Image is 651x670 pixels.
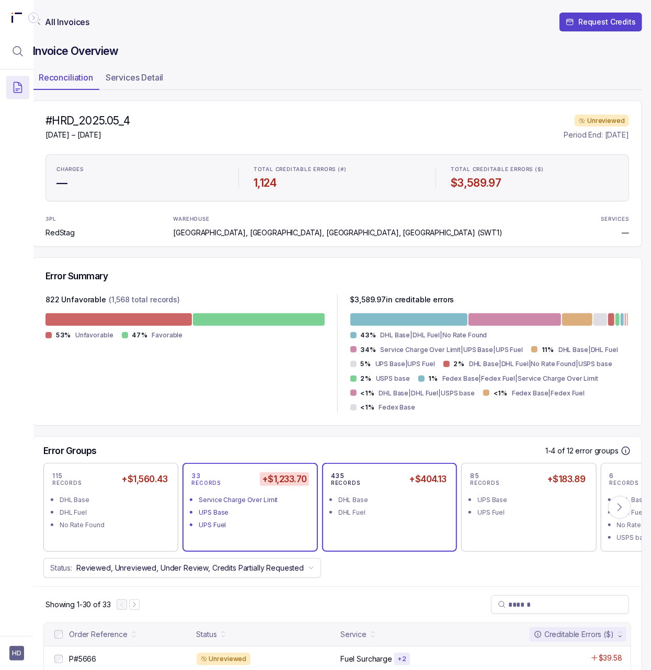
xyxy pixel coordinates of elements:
[27,12,40,24] div: Collapse Icon
[610,480,639,486] p: RECORDS
[247,159,427,197] li: Statistic TOTAL CREDITABLE ERRORS (#)
[622,228,629,238] p: —
[43,445,97,457] h5: Error Groups
[375,359,435,369] p: UPS Base|UPS Fuel
[6,40,29,63] button: Menu Icon Button MagnifyingGlassIcon
[32,44,642,59] h4: Invoice Overview
[575,115,629,127] div: Unreviewed
[76,563,304,573] p: Reviewed, Unreviewed, Under Review, Credits Partially Requested
[380,330,487,340] p: DHL Base|DHL Fuel|No Rate Found
[397,655,407,663] p: + 2
[99,69,170,90] li: Tab Services Detail
[45,130,130,140] p: [DATE] – [DATE]
[54,630,63,639] input: checkbox-checkbox
[52,472,63,480] p: 115
[601,216,629,222] p: SERVICES
[109,294,180,307] p: (1,568 total records)
[379,388,475,399] p: DHL Base|DHL Fuel|USPS base
[173,216,209,222] p: WAREHOUSE
[173,228,502,238] p: [GEOGRAPHIC_DATA], [GEOGRAPHIC_DATA], [GEOGRAPHIC_DATA], [GEOGRAPHIC_DATA] (SWT1)
[60,507,168,518] div: DHL Fuel
[43,558,321,578] button: Status:Reviewed, Unreviewed, Under Review, Credits Partially Requested
[534,629,614,640] div: Creditable Errors ($)
[6,76,29,99] button: Menu Icon Button DocumentTextIcon
[45,270,108,282] h5: Error Summary
[429,374,438,383] p: 1%
[60,520,168,530] div: No Rate Found
[32,69,642,90] ul: Tab Group
[470,480,499,486] p: RECORDS
[542,346,554,354] p: 11%
[444,159,624,197] li: Statistic TOTAL CREDITABLE ERRORS ($)
[361,346,376,354] p: 34%
[361,403,375,412] p: <1%
[199,507,307,518] div: UPS Base
[361,374,372,383] p: 2%
[52,480,82,486] p: RECORDS
[469,359,612,369] p: DHL Base|DHL Fuel|No Rate Found|USPS base
[451,176,618,190] h4: $3,589.97
[69,629,128,640] div: Order Reference
[45,113,130,128] h4: #HRD_2025.05_4
[32,17,92,27] a: Link All Invoices
[454,360,465,368] p: 2%
[45,294,106,307] p: 822 Unfavorable
[45,17,89,27] p: All Invoices
[45,599,110,610] p: Showing 1-30 of 33
[54,655,63,663] input: checkbox-checkbox
[50,159,230,197] li: Statistic CHARGES
[545,446,576,456] p: 1-4 of 12
[477,495,586,505] div: UPS Base
[197,629,217,640] div: Status
[558,345,618,355] p: DHL Base|DHL Fuel
[442,373,598,384] p: Fedex Base|Fedex Fuel|Service Charge Over Limit
[132,331,148,339] p: 47%
[56,176,224,190] h4: —
[199,495,307,505] div: Service Charge Over Limit
[45,154,629,201] ul: Statistic Highlights
[50,563,72,573] p: Status:
[197,653,251,665] div: Unreviewed
[39,71,93,84] p: Reconciliation
[610,472,614,480] p: 6
[9,646,24,661] button: User initials
[56,166,84,173] p: CHARGES
[56,331,71,339] p: 53%
[376,373,410,384] p: USPS base
[559,13,642,31] button: Request Credits
[191,480,221,486] p: RECORDS
[338,495,447,505] div: DHL Base
[69,654,96,664] p: P#5666
[254,176,421,190] h4: 1,124
[340,654,392,664] p: Fuel Surcharge
[106,71,164,84] p: Services Detail
[380,345,523,355] p: Service Charge Over Limit|UPS Base|UPS Fuel
[191,472,200,480] p: 33
[470,472,479,480] p: 85
[407,472,448,486] h5: +$404.13
[379,402,415,413] p: Fedex Base
[512,388,585,399] p: Fedex Base|Fedex Fuel
[260,472,309,486] h5: +$1,233.70
[477,507,586,518] div: UPS Fuel
[254,166,347,173] p: TOTAL CREDITABLE ERRORS (#)
[451,166,544,173] p: TOTAL CREDITABLE ERRORS ($)
[350,294,454,307] p: $ 3,589.97 in creditable errors
[576,446,619,456] p: error groups
[494,389,508,398] p: <1%
[338,507,447,518] div: DHL Fuel
[120,472,170,486] h5: +$1,560.43
[545,472,588,486] h5: +$183.89
[60,495,168,505] div: DHL Base
[331,472,345,480] p: 435
[199,520,307,530] div: UPS Fuel
[129,599,140,610] button: Next Page
[32,69,99,90] li: Tab Reconciliation
[331,480,360,486] p: RECORDS
[45,216,73,222] p: 3PL
[564,130,629,140] p: Period End: [DATE]
[361,360,371,368] p: 5%
[599,653,622,663] p: $39.58
[340,629,367,640] div: Service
